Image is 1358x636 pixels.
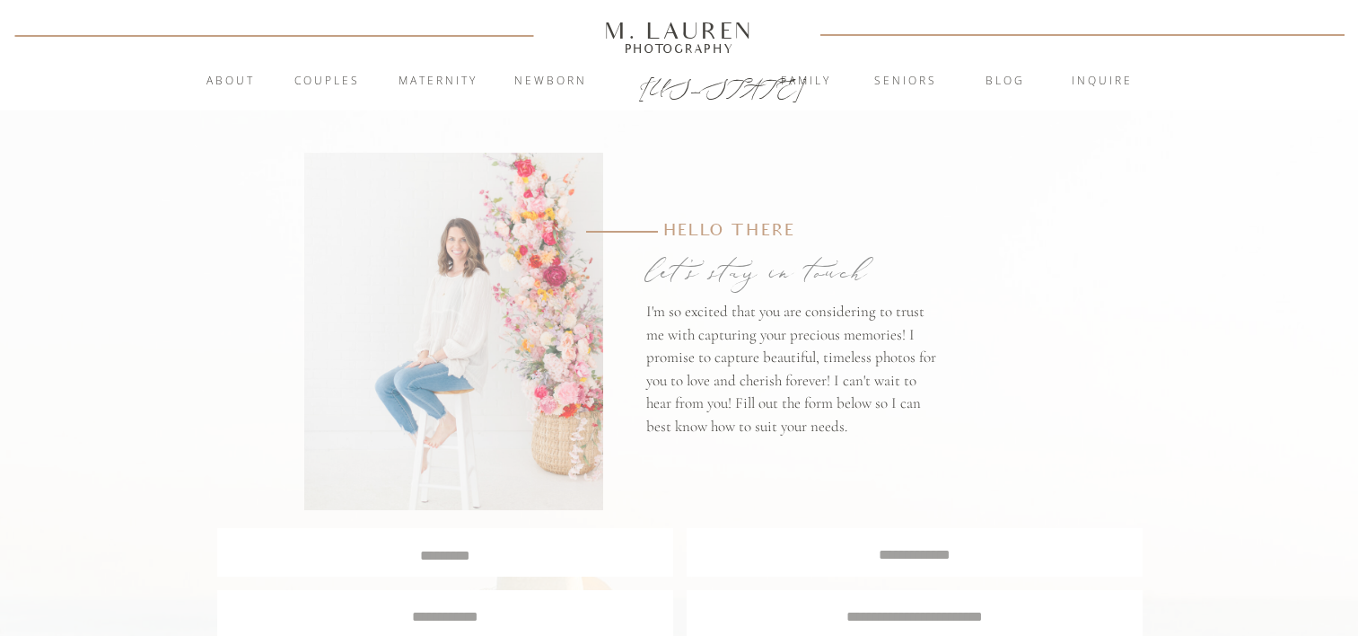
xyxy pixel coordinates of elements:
[390,73,486,91] a: Maternity
[646,300,942,453] p: I'm so excited that you are considering to trust me with capturing your precious memories! I prom...
[758,73,854,91] a: Family
[957,73,1054,91] a: blog
[279,73,376,91] a: Couples
[857,73,954,91] a: Seniors
[597,44,762,53] a: Photography
[646,247,941,296] p: let's stay in touch
[197,73,266,91] a: About
[551,21,808,40] a: M. Lauren
[663,218,895,247] p: Hello there
[639,74,721,95] a: [US_STATE]
[1054,73,1151,91] a: inquire
[503,73,600,91] a: Newborn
